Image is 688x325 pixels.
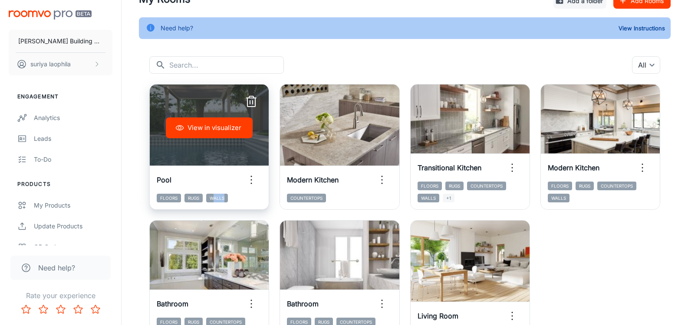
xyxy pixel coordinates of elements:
p: [PERSON_NAME] Building Material [18,36,103,46]
button: View Instructions [616,22,667,35]
p: suriya laophila [30,59,71,69]
span: Rugs [576,182,594,190]
span: Walls [548,194,569,202]
h6: Bathroom [157,299,188,309]
div: All [632,56,660,74]
button: [PERSON_NAME] Building Material [9,30,112,52]
button: Rate 3 star [52,301,69,318]
h6: Transitional Kitchen [418,162,481,173]
button: Rate 5 star [87,301,104,318]
button: Rate 4 star [69,301,87,318]
input: Search... [169,56,284,74]
span: Walls [206,194,228,202]
span: +1 [443,194,454,202]
h6: Bathroom [287,299,319,309]
span: Rugs [445,182,464,190]
h6: Pool [157,175,171,185]
span: Countertops [287,194,326,202]
button: Rate 1 star [17,301,35,318]
h6: Modern Kitchen [287,175,339,185]
p: Rate your experience [7,290,114,301]
span: Rugs [184,194,203,202]
div: To-do [34,155,112,164]
button: Rate 2 star [35,301,52,318]
img: Roomvo PRO Beta [9,10,92,19]
span: Floors [548,182,572,190]
span: Need help? [38,263,75,273]
span: Countertops [597,182,636,190]
div: Need help? [161,20,193,36]
div: QR Codes [34,242,112,252]
div: Leads [34,134,112,143]
div: My Products [34,201,112,210]
span: Walls [418,194,439,202]
div: Analytics [34,113,112,123]
h6: Living Room [418,311,458,321]
button: View in visualizer [166,117,253,138]
span: Floors [418,182,442,190]
h6: Modern Kitchen [548,162,599,173]
div: Update Products [34,221,112,231]
span: Floors [157,194,181,202]
span: Countertops [467,182,506,190]
button: suriya laophila [9,53,112,75]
